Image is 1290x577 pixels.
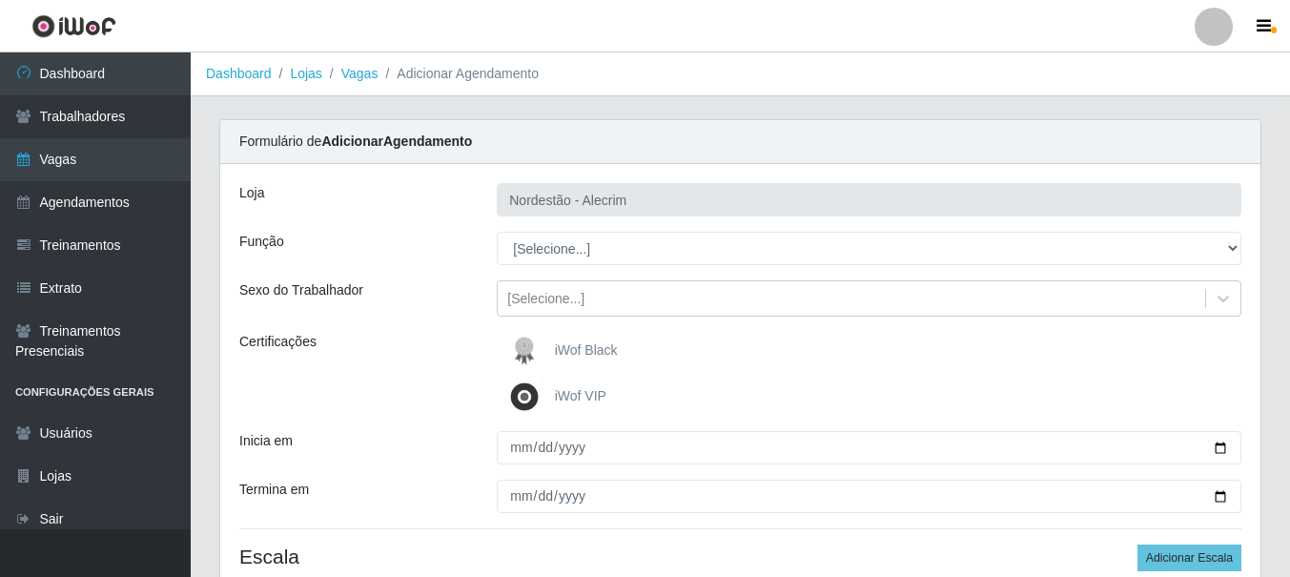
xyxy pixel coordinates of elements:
span: iWof VIP [555,388,606,403]
img: CoreUI Logo [31,14,116,38]
label: Loja [239,183,264,203]
label: Sexo do Trabalhador [239,280,363,300]
label: Certificações [239,332,317,352]
input: 00/00/0000 [497,480,1241,513]
a: Lojas [290,66,321,81]
div: [Selecione...] [507,289,584,309]
nav: breadcrumb [191,52,1290,96]
span: iWof Black [555,342,618,358]
img: iWof Black [505,332,551,370]
button: Adicionar Escala [1137,545,1241,571]
h4: Escala [239,545,1241,568]
div: Formulário de [220,120,1260,164]
a: Dashboard [206,66,272,81]
label: Termina em [239,480,309,500]
label: Função [239,232,284,252]
li: Adicionar Agendamento [378,64,539,84]
img: iWof VIP [505,378,551,416]
strong: Adicionar Agendamento [321,134,472,149]
a: Vagas [341,66,379,81]
input: 00/00/0000 [497,431,1241,464]
label: Inicia em [239,431,293,451]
